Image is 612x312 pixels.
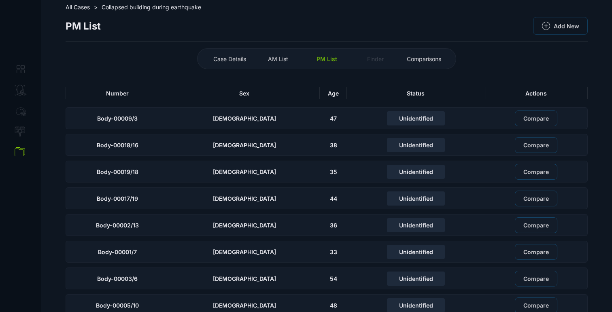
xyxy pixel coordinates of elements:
[97,142,138,149] span: Body-00018/16
[330,275,337,282] span: 54
[399,195,433,202] span: Unidentified
[515,217,557,233] button: Compare
[106,90,129,97] span: Number
[213,142,276,149] span: [DEMOGRAPHIC_DATA]
[97,195,138,202] span: Body-00017/19
[330,302,337,309] span: 48
[515,110,557,126] button: Compare
[407,90,425,97] span: Status
[239,90,249,97] span: Sex
[213,248,276,255] span: [DEMOGRAPHIC_DATA]
[399,248,433,255] span: Unidentified
[317,55,337,62] span: PM List
[268,55,288,62] span: AM List
[213,168,276,175] span: [DEMOGRAPHIC_DATA]
[330,142,337,149] span: 38
[213,195,276,202] span: [DEMOGRAPHIC_DATA]
[330,168,337,175] span: 35
[525,90,547,97] span: Actions
[523,248,549,255] span: Compare
[399,115,433,122] span: Unidentified
[330,115,337,122] span: 47
[515,244,557,260] button: Compare
[213,275,276,282] span: [DEMOGRAPHIC_DATA]
[523,222,549,229] span: Compare
[213,55,246,62] span: Case Details
[328,90,339,97] span: Age
[102,4,201,11] span: Collapsed building during earthquake
[330,222,337,229] span: 36
[97,275,138,282] span: Body-00003/6
[554,23,579,30] span: Add New
[533,17,588,35] button: Add New
[399,302,433,309] span: Unidentified
[515,191,557,206] button: Compare
[96,302,139,309] span: Body-00005/10
[66,4,90,11] span: All Cases
[66,20,101,32] span: PM List
[515,164,557,180] button: Compare
[213,115,276,122] span: [DEMOGRAPHIC_DATA]
[330,248,337,255] span: 33
[515,271,557,287] button: Compare
[97,168,138,175] span: Body-00019/18
[407,55,441,62] span: Comparisons
[213,222,276,229] span: [DEMOGRAPHIC_DATA]
[330,195,337,202] span: 44
[98,248,137,255] span: Body-00001/7
[399,142,433,149] span: Unidentified
[399,222,433,229] span: Unidentified
[97,115,138,122] span: Body-00009/3
[523,142,549,149] span: Compare
[523,168,549,175] span: Compare
[213,302,276,309] span: [DEMOGRAPHIC_DATA]
[523,195,549,202] span: Compare
[399,275,433,282] span: Unidentified
[515,137,557,153] button: Compare
[399,168,433,175] span: Unidentified
[94,4,98,11] span: >
[523,302,549,309] span: Compare
[523,275,549,282] span: Compare
[96,222,139,229] span: Body-00002/13
[523,115,549,122] span: Compare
